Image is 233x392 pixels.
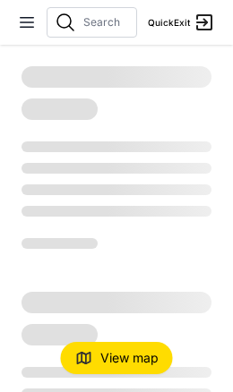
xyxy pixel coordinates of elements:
[174,17,190,28] span: Exit
[100,349,159,367] span: View map
[148,12,215,33] a: QuickExit
[75,350,93,367] img: map-icon.svg
[148,17,174,28] span: Quick
[83,15,129,30] input: Search
[61,342,173,374] button: View map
